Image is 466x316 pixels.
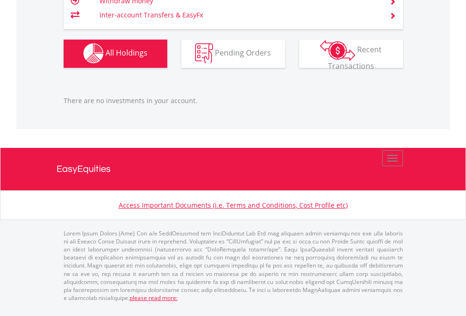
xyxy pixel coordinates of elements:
button: Pending Orders [181,40,285,68]
a: EasyEquities [57,148,410,190]
span: Pending Orders [215,48,271,58]
img: transactions-zar-wht.png [320,40,355,61]
span: Recent Transactions [328,44,382,71]
button: All Holdings [64,40,167,68]
p: Lorem Ipsum Dolors (Ame) Con a/e SeddOeiusmod tem InciDiduntut Lab Etd mag aliquaen admin veniamq... [64,229,403,302]
td: Inter-account Transfers & EasyFx [99,8,378,22]
button: Recent Transactions [299,40,403,68]
a: Access Important Documents (i.e. Terms and Conditions, Cost Profile etc) [119,201,348,210]
span: All Holdings [106,48,147,58]
img: holdings-wht.png [83,43,104,64]
a: please read more: [130,294,178,302]
p: There are no investments in your account. [64,96,403,105]
img: pending_instructions-wht.png [195,43,213,64]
